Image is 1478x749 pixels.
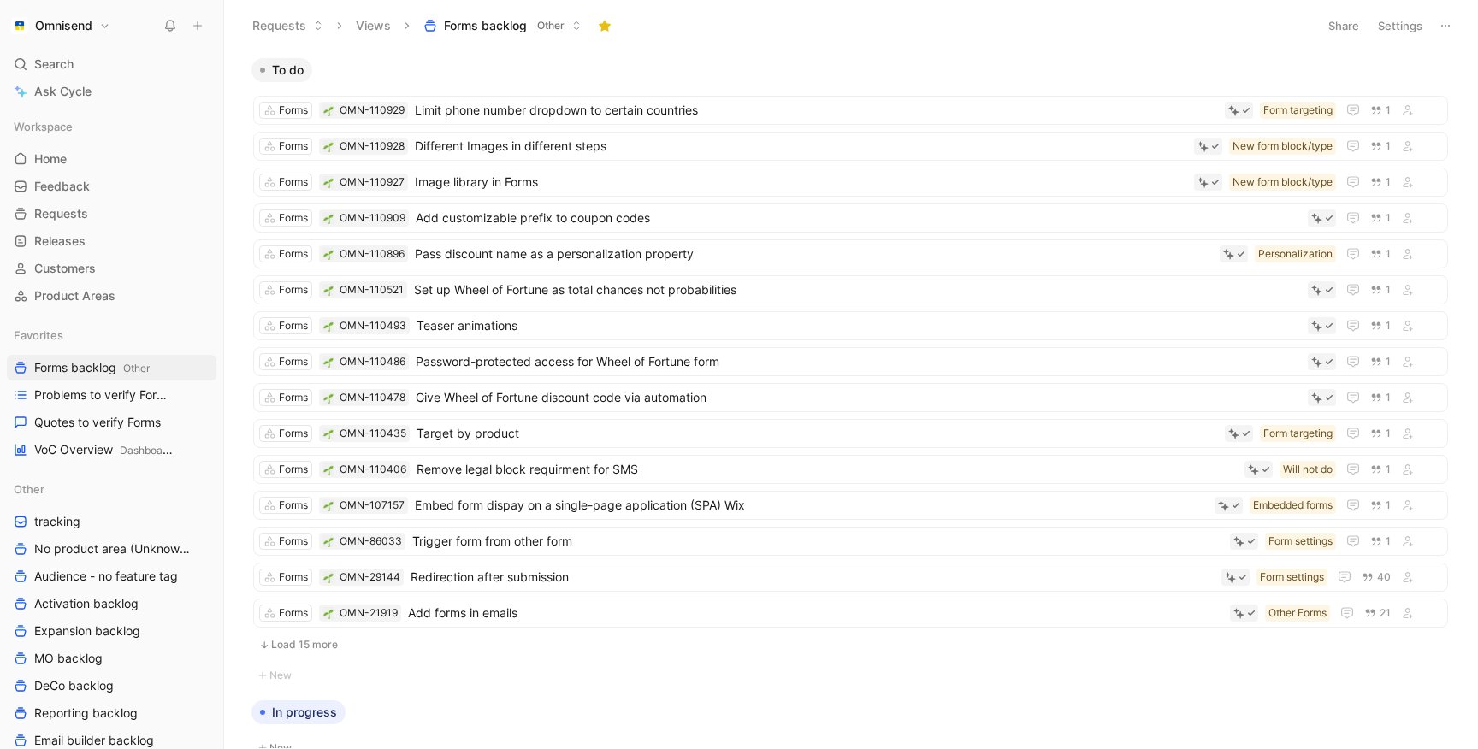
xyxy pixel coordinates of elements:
span: Product Areas [34,287,115,304]
a: Expansion backlog [7,618,216,644]
div: 🌱 [322,392,334,404]
img: 🌱 [323,250,334,260]
a: Releases [7,228,216,254]
a: Forms🌱OMN-110928Different Images in different stepsNew form block/type1 [253,132,1448,161]
div: Forms [279,353,308,370]
span: Other [14,481,44,498]
span: 1 [1386,464,1391,475]
a: Forms🌱OMN-107157Embed form dispay on a single-page application (SPA) WixEmbedded forms1 [253,491,1448,520]
a: Forms🌱OMN-110521Set up Wheel of Fortune as total chances not probabilities1 [253,275,1448,304]
button: 🌱 [322,212,334,224]
span: Image library in Forms [415,172,1187,192]
div: Forms [279,425,308,442]
a: Forms🌱OMN-21919Add forms in emailsOther Forms21 [253,599,1448,628]
div: Form targeting [1263,102,1333,119]
div: OMN-110896 [340,245,405,262]
img: 🌱 [323,537,334,547]
span: Activation backlog [34,595,139,612]
div: OMN-110486 [340,353,405,370]
a: DeCo backlog [7,673,216,699]
span: Other [537,17,565,34]
span: Favorites [14,327,63,344]
a: Forms backlogOther [7,355,216,380]
span: Embed form dispay on a single-page application (SPA) Wix [415,495,1208,516]
button: Settings [1370,14,1430,38]
button: Load 15 more [253,634,1448,655]
img: 🌱 [323,286,334,296]
span: Limit phone number dropdown to certain countries [415,100,1218,121]
button: 1 [1367,460,1394,479]
div: Search [7,51,216,77]
a: Forms🌱OMN-110896Pass discount name as a personalization propertyPersonalization1 [253,239,1448,268]
span: Add forms in emails [408,603,1223,623]
span: Releases [34,233,86,250]
button: 40 [1358,568,1394,587]
div: Form settings [1268,533,1333,550]
div: OMN-29144 [340,569,400,586]
div: 🌱 [322,428,334,439]
button: 🌱 [322,571,334,583]
a: Forms🌱OMN-110909Add customizable prefix to coupon codes1 [253,203,1448,233]
div: Personalization [1258,245,1333,262]
span: 1 [1386,428,1391,439]
div: OMN-110927 [340,174,405,191]
div: Favorites [7,322,216,348]
button: 1 [1367,424,1394,443]
div: 🌱 [322,463,334,475]
button: 🌱 [322,535,334,547]
button: 🌱 [322,499,334,511]
button: 1 [1367,532,1394,551]
button: 🌱 [322,104,334,116]
span: Set up Wheel of Fortune as total chances not probabilities [414,280,1301,300]
div: Forms [279,569,308,586]
a: Forms🌱OMN-110406Remove legal block requirment for SMSWill not do1 [253,455,1448,484]
span: No product area (Unknowns) [34,540,192,557]
a: Forms🌱OMN-110927Image library in FormsNew form block/type1 [253,168,1448,197]
a: Forms🌱OMN-110486Password-protected access for Wheel of Fortune form1 [253,347,1448,376]
span: 40 [1377,572,1391,582]
a: Forms🌱OMN-110478Give Wheel of Fortune discount code via automation1 [253,383,1448,412]
div: Form settings [1260,569,1324,586]
span: DeCo backlog [34,677,114,694]
span: 1 [1386,249,1391,259]
span: Workspace [14,118,73,135]
span: Forms backlog [444,17,527,34]
h1: Omnisend [35,18,92,33]
a: Forms🌱OMN-86033Trigger form from other formForm settings1 [253,527,1448,556]
div: New form block/type [1233,138,1333,155]
div: 🌱 [322,248,334,260]
span: Remove legal block requirment for SMS [417,459,1238,480]
a: Customers [7,256,216,281]
div: OMN-110521 [340,281,404,298]
span: Forms backlog [34,359,150,377]
a: Activation backlog [7,591,216,616]
button: 1 [1367,280,1394,299]
div: Forms [279,389,308,406]
button: 1 [1367,388,1394,407]
div: OMN-86033 [340,533,402,550]
span: 1 [1386,321,1391,331]
span: Different Images in different steps [415,136,1187,156]
span: To do [272,62,304,79]
span: Customers [34,260,96,277]
a: Audience - no feature tag [7,563,216,589]
a: Home [7,146,216,172]
a: No product area (Unknowns) [7,536,216,562]
div: OMN-110928 [340,138,405,155]
span: Redirection after submission [411,567,1215,587]
a: Product Areas [7,283,216,309]
span: Trigger form from other form [412,531,1223,551]
span: 1 [1386,500,1391,510]
div: OMN-110435 [340,425,406,442]
a: Ask Cycle [7,79,216,104]
div: Forms [279,209,308,227]
img: 🌱 [323,609,334,619]
div: Forms [279,497,308,514]
div: Forms [279,245,308,262]
span: Expansion backlog [34,622,140,640]
span: 1 [1386,177,1391,187]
